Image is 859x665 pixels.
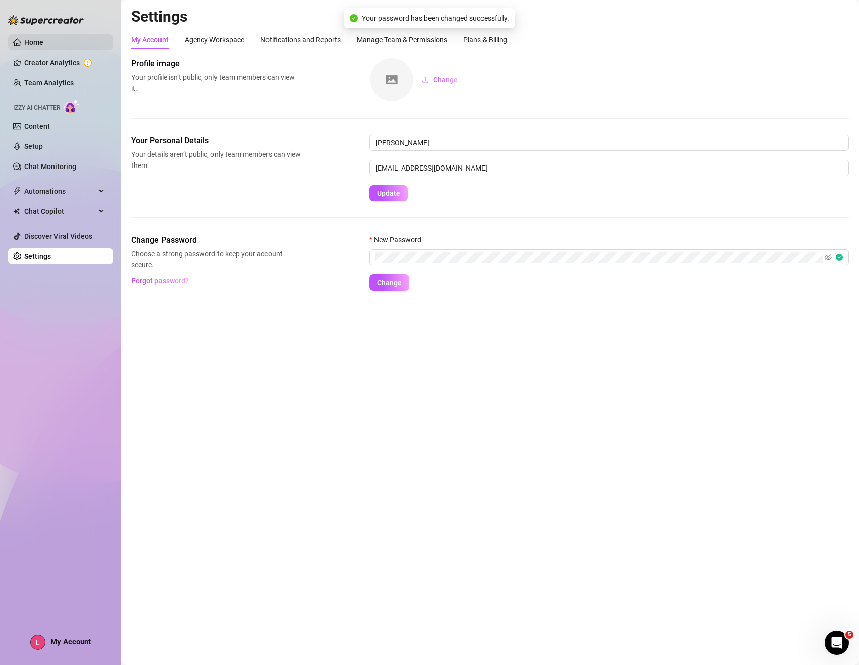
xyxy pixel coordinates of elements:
span: Your password has been changed successfully. [362,13,509,24]
h2: Settings [131,7,849,26]
a: Content [24,122,50,130]
iframe: Intercom live chat [825,631,849,655]
img: Chat Copilot [13,208,20,215]
span: Chat Copilot [24,203,96,219]
button: Update [369,185,408,201]
span: Change [433,76,458,84]
a: Discover Viral Videos [24,232,92,240]
input: New Password [375,252,823,263]
a: Home [24,38,43,46]
a: Team Analytics [24,79,74,87]
span: thunderbolt [13,187,21,195]
a: Settings [24,252,51,260]
span: Forgot password? [132,276,189,285]
span: upload [422,76,429,83]
span: check-circle [350,14,358,22]
button: Forgot password? [131,272,189,289]
input: Enter name [369,135,849,151]
span: Your details aren’t public, only team members can view them. [131,149,301,171]
span: Choose a strong password to keep your account secure. [131,248,301,270]
label: New Password [369,234,428,245]
span: Automations [24,183,96,199]
div: Plans & Billing [463,34,507,45]
div: Manage Team & Permissions [357,34,447,45]
button: Change [369,274,409,291]
span: My Account [50,637,91,646]
img: AI Chatter [64,99,80,114]
div: Agency Workspace [185,34,244,45]
span: 5 [845,631,853,639]
img: logo-BBDzfeDw.svg [8,15,84,25]
span: Change [377,279,402,287]
span: Izzy AI Chatter [13,103,60,113]
img: AGNmyxaQ79wb7Zdi3TGy2CFvpmFNs-rxXWsQnNCHXJqD=s96-c [31,635,45,649]
div: Notifications and Reports [260,34,341,45]
button: Change [414,72,466,88]
span: Your Personal Details [131,135,301,147]
img: square-placeholder.png [370,58,413,101]
span: Profile image [131,58,301,70]
span: Change Password [131,234,301,246]
input: Enter new email [369,160,849,176]
div: My Account [131,34,169,45]
a: Setup [24,142,43,150]
span: Your profile isn’t public, only team members can view it. [131,72,301,94]
a: Creator Analytics exclamation-circle [24,54,105,71]
a: Chat Monitoring [24,162,76,171]
span: Update [377,189,400,197]
span: eye-invisible [825,254,832,261]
